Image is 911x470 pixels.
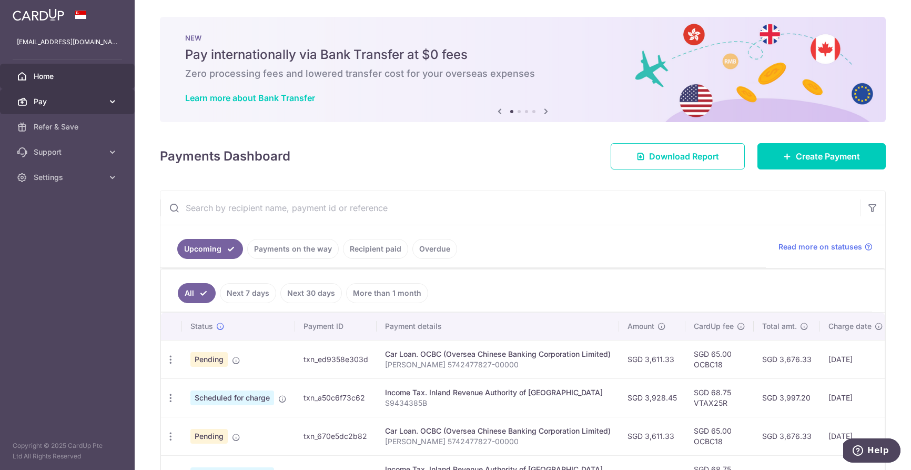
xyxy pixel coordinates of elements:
[220,283,276,303] a: Next 7 days
[185,34,861,42] p: NEW
[190,321,213,332] span: Status
[385,387,611,398] div: Income Tax. Inland Revenue Authority of [GEOGRAPHIC_DATA]
[619,340,685,378] td: SGD 3,611.33
[160,147,290,166] h4: Payments Dashboard
[820,378,892,417] td: [DATE]
[34,122,103,132] span: Refer & Save
[757,143,886,169] a: Create Payment
[346,283,428,303] a: More than 1 month
[694,321,734,332] span: CardUp fee
[13,8,64,21] img: CardUp
[828,321,872,332] span: Charge date
[17,37,118,47] p: [EMAIL_ADDRESS][DOMAIN_NAME]
[295,313,377,340] th: Payment ID
[385,359,611,370] p: [PERSON_NAME] 5742477827-00000
[796,150,860,163] span: Create Payment
[385,398,611,408] p: S9434385B
[619,378,685,417] td: SGD 3,928.45
[34,147,103,157] span: Support
[190,352,228,367] span: Pending
[412,239,457,259] a: Overdue
[160,17,886,122] img: Bank transfer banner
[820,417,892,455] td: [DATE]
[619,417,685,455] td: SGD 3,611.33
[685,340,754,378] td: SGD 65.00 OCBC18
[34,172,103,183] span: Settings
[295,378,377,417] td: txn_a50c6f73c62
[649,150,719,163] span: Download Report
[185,46,861,63] h5: Pay internationally via Bank Transfer at $0 fees
[685,378,754,417] td: SGD 68.75 VTAX25R
[177,239,243,259] a: Upcoming
[190,391,274,405] span: Scheduled for charge
[247,239,339,259] a: Payments on the way
[385,426,611,436] div: Car Loan. OCBC (Oversea Chinese Banking Corporation Limited)
[385,349,611,359] div: Car Loan. OCBC (Oversea Chinese Banking Corporation Limited)
[178,283,216,303] a: All
[295,417,377,455] td: txn_670e5dc2b82
[24,7,46,17] span: Help
[385,436,611,447] p: [PERSON_NAME] 5742477827-00000
[778,242,862,252] span: Read more on statuses
[754,378,820,417] td: SGD 3,997.20
[34,96,103,107] span: Pay
[34,71,103,82] span: Home
[754,417,820,455] td: SGD 3,676.33
[754,340,820,378] td: SGD 3,676.33
[343,239,408,259] a: Recipient paid
[685,417,754,455] td: SGD 65.00 OCBC18
[627,321,654,332] span: Amount
[778,242,873,252] a: Read more on statuses
[295,340,377,378] td: txn_ed9358e303d
[820,340,892,378] td: [DATE]
[280,283,342,303] a: Next 30 days
[762,321,797,332] span: Total amt.
[611,143,745,169] a: Download Report
[185,93,315,103] a: Learn more about Bank Transfer
[160,191,860,225] input: Search by recipient name, payment id or reference
[190,429,228,444] span: Pending
[843,438,900,465] iframe: Opens a widget where you can find more information
[185,67,861,80] h6: Zero processing fees and lowered transfer cost for your overseas expenses
[377,313,619,340] th: Payment details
